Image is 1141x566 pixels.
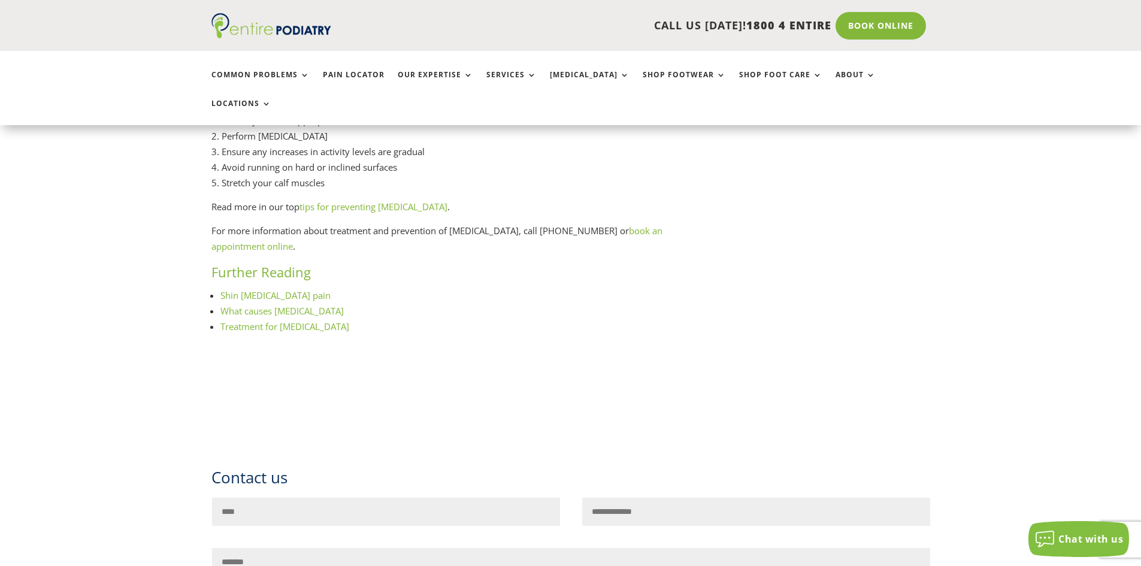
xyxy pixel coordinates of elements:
[220,289,331,301] a: Shin [MEDICAL_DATA] pain
[211,199,677,224] p: Read more in our top .
[211,71,310,96] a: Common Problems
[836,71,876,96] a: About
[299,201,447,213] a: tips for preventing [MEDICAL_DATA]
[398,71,473,96] a: Our Expertise
[211,225,662,252] a: book an appointment online
[220,305,344,317] a: What causes [MEDICAL_DATA]
[1058,532,1123,546] span: Chat with us
[486,71,537,96] a: Services
[836,12,926,40] a: Book Online
[211,223,677,263] p: For more information about treatment and prevention of [MEDICAL_DATA], call [PHONE_NUMBER] or .
[377,18,831,34] p: CALL US [DATE]!
[746,18,831,32] span: 1800 4 ENTIRE
[222,161,397,173] span: Avoid running on hard or inclined surfaces
[550,71,629,96] a: [MEDICAL_DATA]
[222,177,325,189] span: Stretch your calf muscles
[211,99,271,125] a: Locations
[211,13,331,38] img: logo (1)
[211,29,331,41] a: Entire Podiatry
[222,114,381,126] span: Ensure you wear appropriate footwear
[211,263,677,287] h3: Further Reading
[1028,521,1129,557] button: Chat with us
[323,71,385,96] a: Pain Locator
[220,320,349,332] a: Treatment for [MEDICAL_DATA]
[739,71,822,96] a: Shop Foot Care
[222,146,425,158] span: Ensure any increases in activity levels are gradual
[211,467,930,498] h3: Contact us
[222,130,328,142] span: Perform [MEDICAL_DATA]
[643,71,726,96] a: Shop Footwear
